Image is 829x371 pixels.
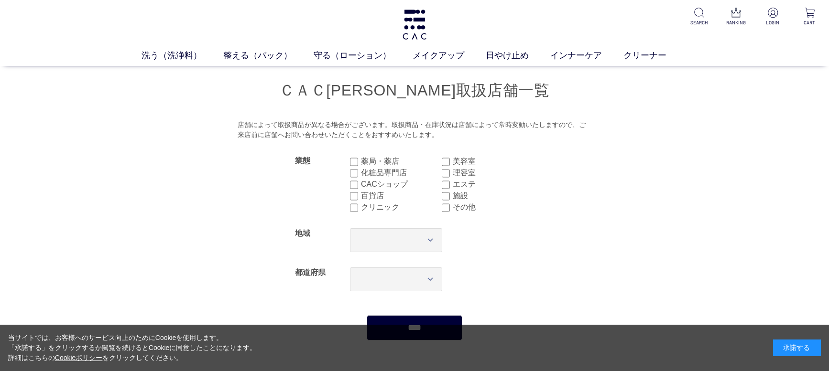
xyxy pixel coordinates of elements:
[453,167,534,179] label: 理容室
[238,120,592,140] div: 店舗によって取扱商品が異なる場合がございます。取扱商品・在庫状況は店舗によって常時変動いたしますので、ご来店前に店舗へお問い合わせいただくことをおすすめいたします。
[295,229,310,237] label: 地域
[798,8,821,26] a: CART
[486,49,550,62] a: 日やけ止め
[724,8,748,26] a: RANKING
[55,354,103,361] a: Cookieポリシー
[687,8,711,26] a: SEARCH
[295,157,310,165] label: 業態
[314,49,413,62] a: 守る（ローション）
[687,19,711,26] p: SEARCH
[798,19,821,26] p: CART
[142,49,223,62] a: 洗う（洗浄料）
[761,8,785,26] a: LOGIN
[761,19,785,26] p: LOGIN
[401,10,427,40] img: logo
[361,167,442,179] label: 化粧品専門店
[361,156,442,167] label: 薬局・薬店
[413,49,486,62] a: メイクアップ
[223,49,314,62] a: 整える（パック）
[453,156,534,167] label: 美容室
[453,179,534,190] label: エステ
[724,19,748,26] p: RANKING
[773,339,821,356] div: 承諾する
[361,190,442,201] label: 百貨店
[453,201,534,213] label: その他
[361,179,442,190] label: CACショップ
[550,49,623,62] a: インナーケア
[8,333,257,363] div: 当サイトでは、お客様へのサービス向上のためにCookieを使用します。 「承諾する」をクリックするか閲覧を続けるとCookieに同意したことになります。 詳細はこちらの をクリックしてください。
[623,49,688,62] a: クリーナー
[175,80,654,101] h1: ＣＡＣ[PERSON_NAME]取扱店舗一覧
[361,201,442,213] label: クリニック
[453,190,534,201] label: 施設
[295,268,326,276] label: 都道府県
